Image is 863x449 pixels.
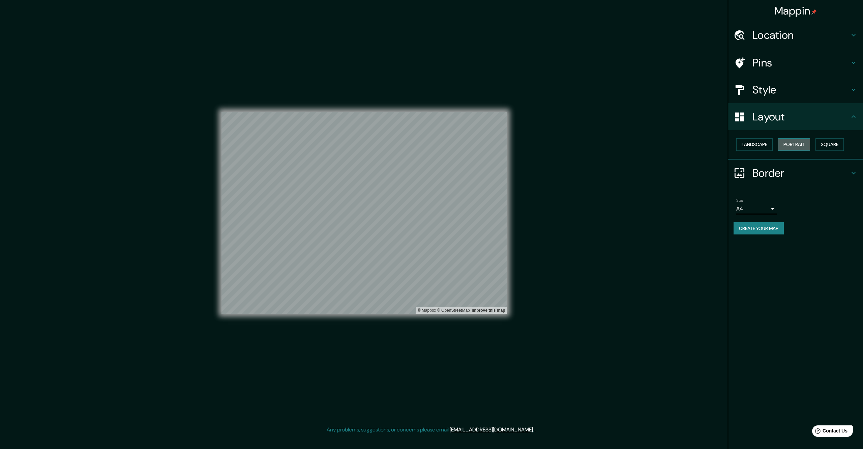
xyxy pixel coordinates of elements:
p: Any problems, suggestions, or concerns please email . [327,426,534,434]
a: Map feedback [472,308,505,313]
h4: Mappin [774,4,817,18]
div: A4 [736,203,777,214]
button: Landscape [736,138,773,151]
canvas: Map [221,112,507,314]
h4: Style [752,83,850,96]
img: pin-icon.png [811,9,817,15]
div: Location [728,22,863,49]
a: OpenStreetMap [437,308,470,313]
h4: Layout [752,110,850,123]
iframe: Help widget launcher [803,423,856,442]
div: . [535,426,536,434]
button: Create your map [734,222,784,235]
a: Mapbox [418,308,436,313]
div: Layout [728,103,863,130]
h4: Location [752,28,850,42]
button: Square [815,138,844,151]
h4: Pins [752,56,850,69]
div: Style [728,76,863,103]
label: Size [736,197,743,203]
div: Pins [728,49,863,76]
div: . [534,426,535,434]
h4: Border [752,166,850,180]
button: Portrait [778,138,810,151]
a: [EMAIL_ADDRESS][DOMAIN_NAME] [450,426,533,433]
div: Border [728,160,863,187]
